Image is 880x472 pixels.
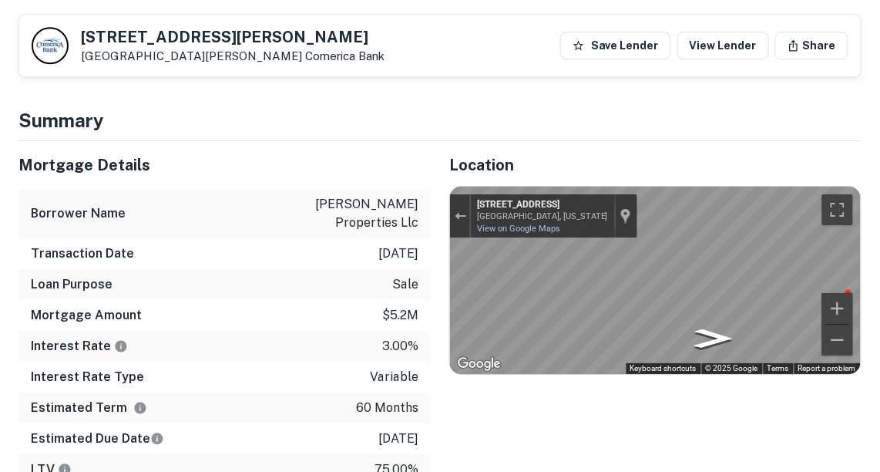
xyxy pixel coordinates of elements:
[822,194,853,225] button: Toggle fullscreen view
[620,207,631,224] a: Show location on map
[382,306,418,325] p: $5.2m
[477,211,608,221] div: [GEOGRAPHIC_DATA], [US_STATE]
[150,432,164,446] svg: Estimate is based on a standard schedule for this type of loan.
[450,187,861,374] div: Map
[133,401,147,415] svg: Term is based on a standard schedule for this type of loan.
[630,363,697,374] button: Keyboard shortcuts
[449,153,862,177] h5: Location
[450,187,861,374] div: Street View
[114,339,128,353] svg: The interest rates displayed on the website are for informational purposes only and may be report...
[31,275,113,294] h6: Loan Purpose
[454,354,505,374] img: Google
[31,337,128,356] h6: Interest Rate
[706,364,758,373] span: © 2025 Google
[305,49,385,62] a: Comerica Bank
[31,244,134,263] h6: Transaction Date
[382,337,418,356] p: 3.00%
[678,325,749,353] path: Go East, Commerce Dr
[31,399,147,417] h6: Estimated Term
[392,275,418,294] p: sale
[450,206,470,227] button: Exit the Street View
[31,368,144,386] h6: Interest Rate Type
[803,349,880,423] iframe: Chat Widget
[31,204,126,223] h6: Borrower Name
[560,32,671,59] button: Save Lender
[477,224,560,234] a: View on Google Maps
[18,153,431,177] h5: Mortgage Details
[767,364,789,373] a: Terms (opens in new tab)
[677,32,769,59] a: View Lender
[18,106,862,134] h4: Summary
[477,199,608,211] div: [STREET_ADDRESS]
[31,306,142,325] h6: Mortgage Amount
[378,430,418,448] p: [DATE]
[81,49,385,63] p: [GEOGRAPHIC_DATA][PERSON_NAME]
[775,32,848,59] button: Share
[280,195,418,232] p: [PERSON_NAME] properties llc
[798,364,856,373] a: Report a problem
[370,368,418,386] p: variable
[378,244,418,263] p: [DATE]
[822,325,853,356] button: Zoom out
[454,354,505,374] a: Open this area in Google Maps (opens a new window)
[31,430,164,448] h6: Estimated Due Date
[356,399,418,417] p: 60 months
[81,29,385,45] h5: [STREET_ADDRESS][PERSON_NAME]
[822,293,853,324] button: Zoom in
